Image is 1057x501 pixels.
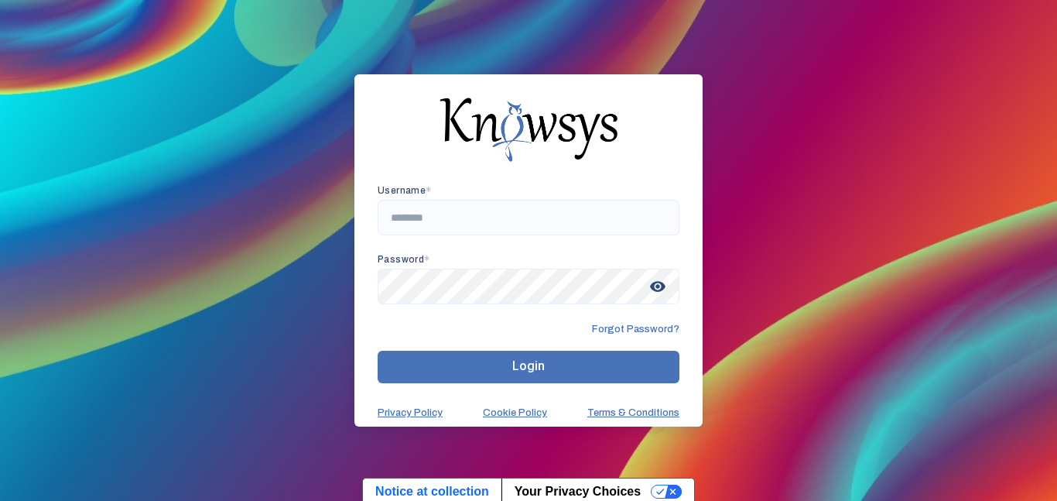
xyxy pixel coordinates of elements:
img: knowsys-logo.png [440,98,617,161]
span: Forgot Password? [592,323,679,335]
app-required-indication: Password [378,254,430,265]
button: Login [378,351,679,383]
a: Terms & Conditions [587,407,679,419]
span: Login [512,359,545,373]
a: Cookie Policy [483,407,547,419]
app-required-indication: Username [378,185,432,196]
a: Privacy Policy [378,407,443,419]
span: visibility [644,273,672,300]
